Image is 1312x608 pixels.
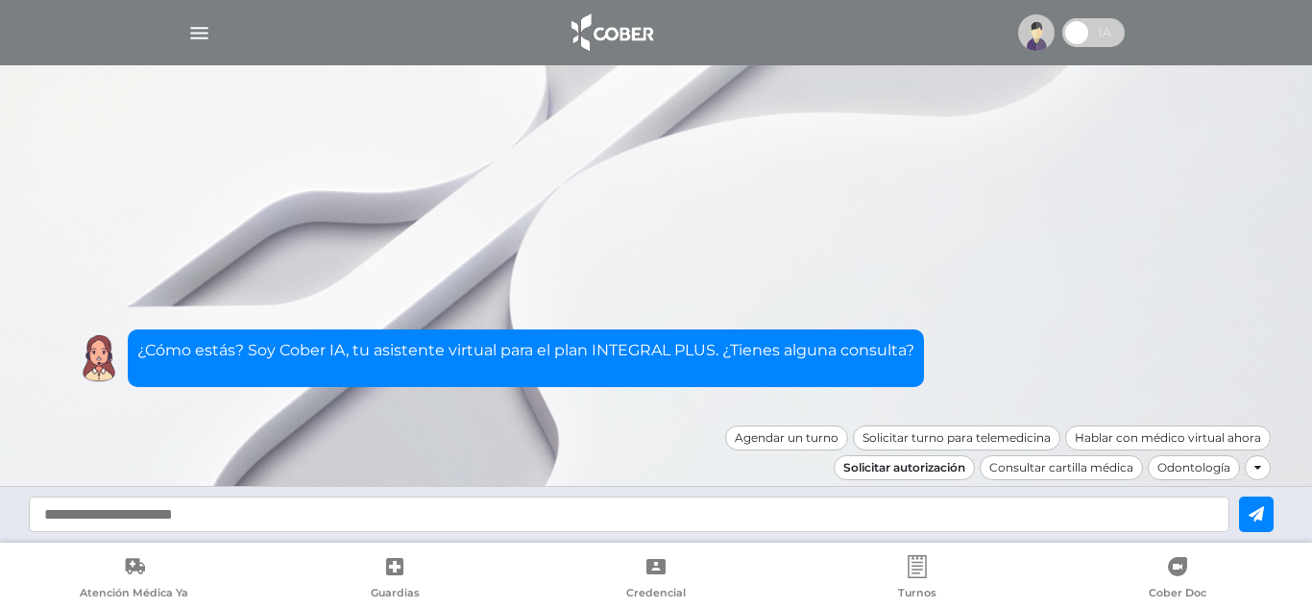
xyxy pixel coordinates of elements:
[75,334,123,382] img: Cober IA
[371,586,420,603] span: Guardias
[137,339,914,362] p: ¿Cómo estás? Soy Cober IA, tu asistente virtual para el plan INTEGRAL PLUS. ¿Tienes alguna consulta?
[1148,455,1240,480] div: Odontología
[725,426,848,450] div: Agendar un turno
[4,555,265,604] a: Atención Médica Ya
[265,555,526,604] a: Guardias
[1047,555,1308,604] a: Cober Doc
[834,455,975,480] div: Solicitar autorización
[1149,586,1206,603] span: Cober Doc
[1065,426,1271,450] div: Hablar con médico virtual ahora
[561,10,662,56] img: logo_cober_home-white.png
[980,455,1143,480] div: Consultar cartilla médica
[853,426,1060,450] div: Solicitar turno para telemedicina
[80,586,188,603] span: Atención Médica Ya
[1018,14,1055,51] img: profile-placeholder.svg
[626,586,686,603] span: Credencial
[898,586,936,603] span: Turnos
[787,555,1048,604] a: Turnos
[187,21,211,45] img: Cober_menu-lines-white.svg
[525,555,787,604] a: Credencial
